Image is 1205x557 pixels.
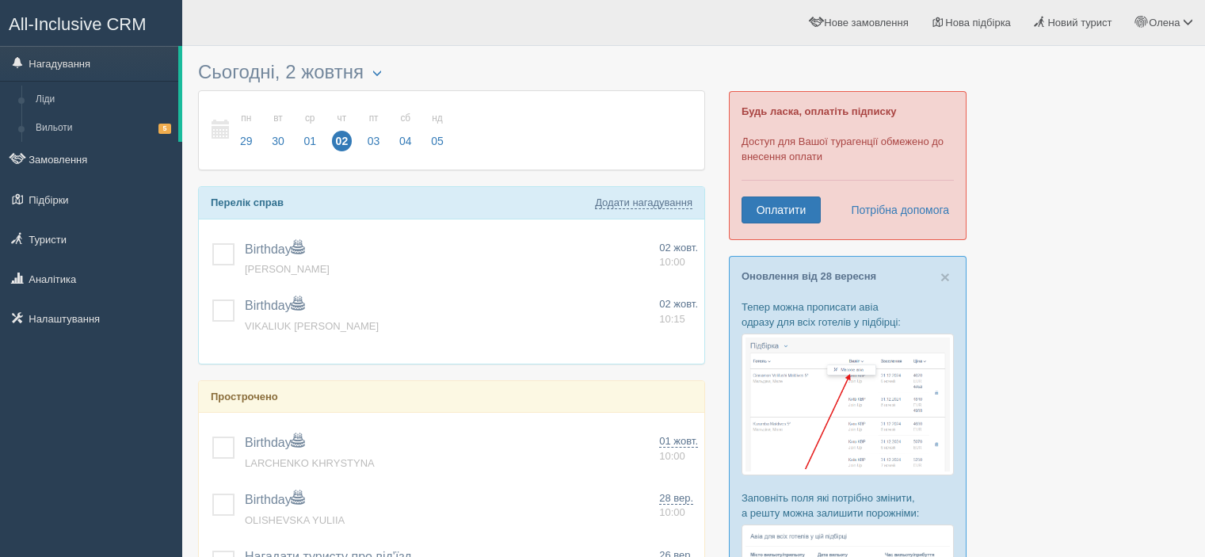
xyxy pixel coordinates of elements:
a: Потрібна допомога [841,196,950,223]
span: 10:00 [659,450,685,462]
a: нд 05 [422,103,448,158]
span: 02 жовт. [659,242,698,254]
span: 02 жовт. [659,298,698,310]
h3: Сьогодні, 2 жовтня [198,62,705,82]
span: 29 [236,131,257,151]
a: Оновлення від 28 вересня [742,270,876,282]
span: Олена [1149,17,1180,29]
button: Close [940,269,950,285]
span: Нова підбірка [945,17,1011,29]
small: нд [427,112,448,125]
a: Birthday [245,436,304,449]
a: пт 03 [359,103,389,158]
span: 5 [158,124,171,134]
a: Birthday [245,493,304,506]
span: 01 [299,131,320,151]
span: All-Inclusive CRM [9,14,147,34]
span: 10:15 [659,313,685,325]
a: сб 04 [391,103,421,158]
span: Новий турист [1047,17,1112,29]
a: Оплатити [742,196,821,223]
a: VIKALIUK [PERSON_NAME] [245,320,379,332]
a: Birthday [245,299,304,312]
small: чт [332,112,353,125]
small: пт [364,112,384,125]
span: 02 [332,131,353,151]
a: [PERSON_NAME] [245,263,330,275]
span: 10:00 [659,506,685,518]
span: 04 [395,131,416,151]
small: вт [268,112,288,125]
img: %D0%BF%D1%96%D0%B4%D0%B1%D1%96%D1%80%D0%BA%D0%B0-%D0%B0%D0%B2%D1%96%D0%B0-1-%D1%81%D1%80%D0%BC-%D... [742,334,954,475]
small: сб [395,112,416,125]
a: 02 жовт. 10:00 [659,241,698,270]
small: ср [299,112,320,125]
a: 28 вер. 10:00 [659,491,698,521]
span: Нове замовлення [824,17,908,29]
p: Заповніть поля які потрібно змінити, а решту можна залишити порожніми: [742,490,954,521]
span: × [940,268,950,286]
a: пн 29 [231,103,261,158]
a: Додати нагадування [595,196,692,209]
span: 28 вер. [659,492,693,505]
a: Birthday [245,242,304,256]
a: вт 30 [263,103,293,158]
span: 01 жовт. [659,435,698,448]
a: Ліди [29,86,178,114]
span: 05 [427,131,448,151]
a: OLISHEVSKA YULIIA [245,514,345,526]
a: ср 01 [295,103,325,158]
span: 30 [268,131,288,151]
a: Вильоти5 [29,114,178,143]
span: 10:00 [659,256,685,268]
a: All-Inclusive CRM [1,1,181,44]
a: 02 жовт. 10:15 [659,297,698,326]
span: 03 [364,131,384,151]
b: Перелік справ [211,196,284,208]
a: чт 02 [327,103,357,158]
a: LARCHENKO KHRYSTYNA [245,457,375,469]
p: Тепер можна прописати авіа одразу для всіх готелів у підбірці: [742,299,954,330]
b: Будь ласка, оплатіть підписку [742,105,896,117]
a: 01 жовт. 10:00 [659,434,698,464]
small: пн [236,112,257,125]
b: Прострочено [211,391,278,402]
div: Доступ для Вашої турагенції обмежено до внесення оплати [729,91,967,240]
